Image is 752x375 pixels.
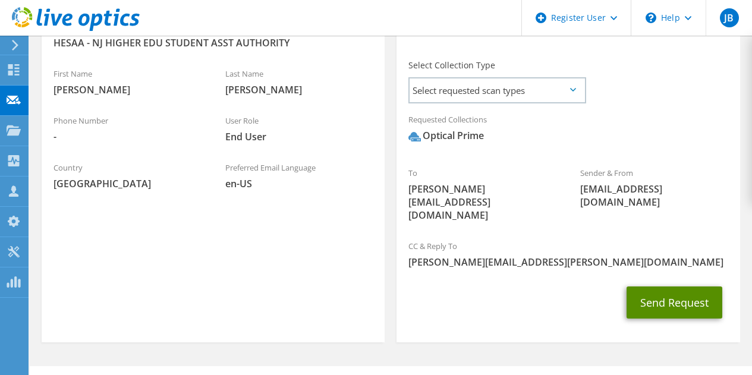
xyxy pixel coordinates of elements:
[54,36,373,49] span: HESAA - NJ HIGHER EDU STUDENT ASST AUTHORITY
[568,160,740,215] div: Sender & From
[408,129,484,143] div: Optical Prime
[42,155,213,196] div: Country
[397,234,740,275] div: CC & Reply To
[42,108,213,149] div: Phone Number
[410,78,584,102] span: Select requested scan types
[54,83,202,96] span: [PERSON_NAME]
[397,107,740,155] div: Requested Collections
[580,182,728,209] span: [EMAIL_ADDRESS][DOMAIN_NAME]
[408,256,728,269] span: [PERSON_NAME][EMAIL_ADDRESS][PERSON_NAME][DOMAIN_NAME]
[213,61,385,102] div: Last Name
[627,286,722,319] button: Send Request
[408,182,556,222] span: [PERSON_NAME][EMAIL_ADDRESS][DOMAIN_NAME]
[213,155,385,196] div: Preferred Email Language
[646,12,656,23] svg: \n
[225,83,373,96] span: [PERSON_NAME]
[720,8,739,27] span: JB
[54,130,202,143] span: -
[408,59,495,71] label: Select Collection Type
[54,177,202,190] span: [GEOGRAPHIC_DATA]
[225,130,373,143] span: End User
[397,160,568,228] div: To
[225,177,373,190] span: en-US
[42,61,213,102] div: First Name
[213,108,385,149] div: User Role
